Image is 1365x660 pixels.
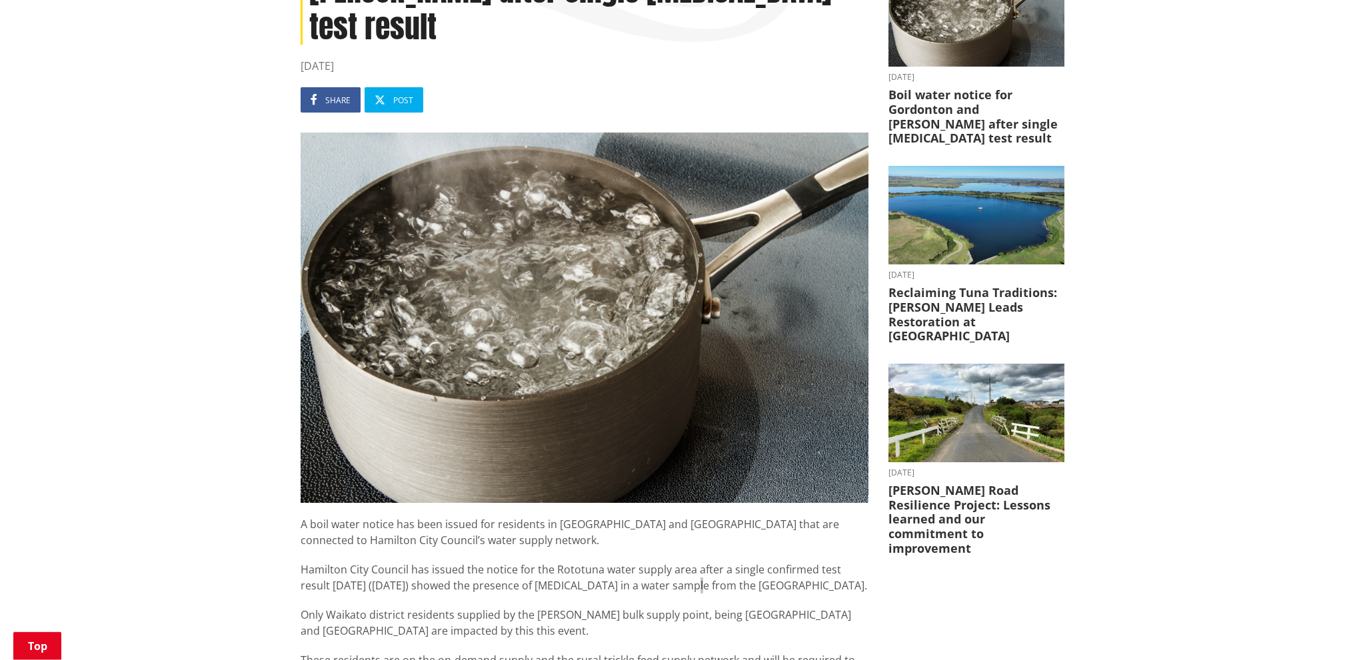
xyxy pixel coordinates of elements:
time: [DATE] [888,271,1064,279]
time: [DATE] [301,58,868,74]
h3: [PERSON_NAME] Road Resilience Project: Lessons learned and our commitment to improvement [888,484,1064,555]
h3: Boil water notice for Gordonton and [PERSON_NAME] after single [MEDICAL_DATA] test result [888,88,1064,145]
img: PR-21222 Huia Road Relience Munro Road Bridge [888,364,1064,463]
a: Share [301,87,361,113]
a: [DATE] Reclaiming Tuna Traditions: [PERSON_NAME] Leads Restoration at [GEOGRAPHIC_DATA] [888,166,1064,344]
time: [DATE] [888,73,1064,81]
a: Top [13,632,61,660]
span: Only Waikato district residents supplied by the [PERSON_NAME] bulk supply point, being [GEOGRAPHI... [301,607,851,638]
a: Post [365,87,423,113]
img: Lake Waahi (Lake Puketirini in the foreground) [888,166,1064,265]
img: boil water notice [301,133,868,503]
span: Share [325,95,351,106]
iframe: Messenger Launcher [1304,604,1352,652]
time: [DATE] [888,469,1064,477]
p: A boil water notice has been issued for residents in [GEOGRAPHIC_DATA] and [GEOGRAPHIC_DATA] that... [301,516,868,548]
span: Post [393,95,413,106]
h3: Reclaiming Tuna Traditions: [PERSON_NAME] Leads Restoration at [GEOGRAPHIC_DATA] [888,286,1064,343]
a: [DATE] [PERSON_NAME] Road Resilience Project: Lessons learned and our commitment to improvement [888,364,1064,555]
p: Hamilton City Council has issued the notice for the Rototuna water supply area after a single con... [301,561,868,593]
